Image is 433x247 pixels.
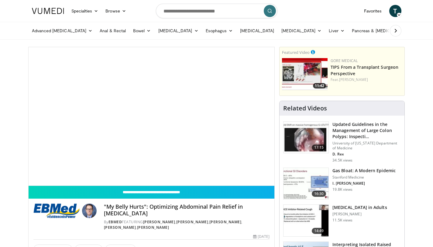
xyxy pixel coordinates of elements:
[332,187,352,192] p: 19.8K views
[156,4,277,18] input: Search topics, interventions
[282,50,310,55] small: Featured Video
[33,204,80,218] img: EBMed
[360,5,386,17] a: Favorites
[332,212,387,217] p: [PERSON_NAME]
[332,152,401,157] p: D. Rex
[283,121,401,163] a: 17:15 Updated Guidelines in the Management of Large Colon Polyps: Inspecti… University of [US_STA...
[332,141,401,151] p: University of [US_STATE] Department of Medicine
[137,225,169,230] a: [PERSON_NAME]
[312,228,326,234] span: 14:49
[332,168,396,174] h3: Gas Bloat: A Modern Epidemic
[209,219,242,224] a: [PERSON_NAME]
[331,64,398,76] a: TIPS From a Transplant Surgeon Perspective
[176,219,208,224] a: [PERSON_NAME]
[28,25,96,37] a: Advanced [MEDICAL_DATA]
[389,5,401,17] a: T
[332,181,396,186] p: I. [PERSON_NAME]
[313,83,326,89] span: 11:42
[32,8,64,14] img: VuMedi Logo
[236,25,278,37] a: [MEDICAL_DATA]
[331,58,358,63] a: Gore Medical
[278,25,325,37] a: [MEDICAL_DATA]
[282,58,328,90] img: 4003d3dc-4d84-4588-a4af-bb6b84f49ae6.150x105_q85_crop-smart_upscale.jpg
[104,225,136,230] a: [PERSON_NAME]
[283,105,327,112] h4: Related Videos
[332,121,401,140] h3: Updated Guidelines in the Management of Large Colon Polyps: Inspecti…
[155,25,202,37] a: [MEDICAL_DATA]
[129,25,154,37] a: Bowel
[282,58,328,90] a: 11:42
[96,25,129,37] a: Anal & Rectal
[325,25,348,37] a: Liver
[283,204,401,237] a: 14:49 [MEDICAL_DATA] in Adults [PERSON_NAME] 11.5K views
[331,77,402,82] div: Feat.
[348,25,419,37] a: Pancreas & [MEDICAL_DATA]
[253,234,270,239] div: [DATE]
[68,5,102,17] a: Specialties
[104,204,270,217] h4: "My Belly Hurts": Optimizing Abdominal Pain Relief in [MEDICAL_DATA]
[102,5,130,17] a: Browse
[143,219,175,224] a: [PERSON_NAME]
[312,191,326,197] span: 16:30
[312,144,326,151] span: 17:15
[104,219,270,230] div: By FEATURING , , , ,
[82,204,97,218] img: Avatar
[284,122,328,153] img: dfcfcb0d-b871-4e1a-9f0c-9f64970f7dd8.150x105_q85_crop-smart_upscale.jpg
[202,25,237,37] a: Esophagus
[332,204,387,210] h3: [MEDICAL_DATA] in Adults
[29,47,275,186] video-js: Video Player
[332,175,396,180] p: Stanford Medicine
[332,218,352,223] p: 11.5K views
[332,158,352,163] p: 34.5K views
[283,168,401,200] a: 16:30 Gas Bloat: A Modern Epidemic Stanford Medicine I. [PERSON_NAME] 19.8K views
[339,77,368,82] a: [PERSON_NAME]
[284,168,328,200] img: 480ec31d-e3c1-475b-8289-0a0659db689a.150x105_q85_crop-smart_upscale.jpg
[284,205,328,236] img: 11950cd4-d248-4755-8b98-ec337be04c84.150x105_q85_crop-smart_upscale.jpg
[108,219,122,224] a: EBMed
